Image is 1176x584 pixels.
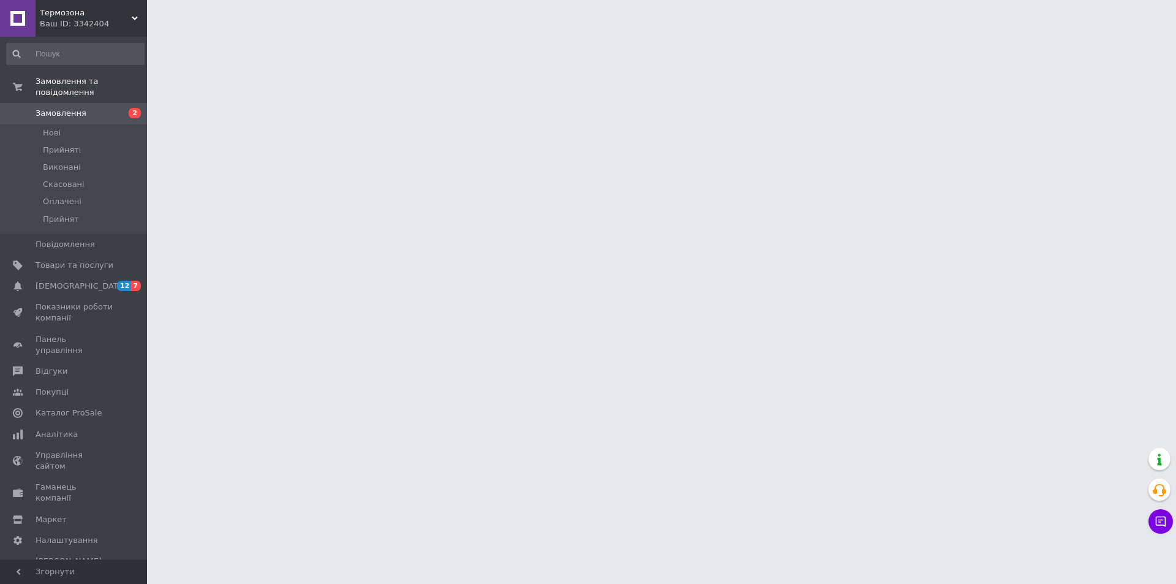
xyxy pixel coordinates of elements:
[40,18,147,29] div: Ваш ID: 3342404
[36,260,113,271] span: Товари та послуги
[36,281,126,292] span: [DEMOGRAPHIC_DATA]
[36,334,113,356] span: Панель управління
[43,145,81,156] span: Прийняті
[36,535,98,546] span: Налаштування
[43,196,81,207] span: Оплачені
[6,43,145,65] input: Пошук
[43,214,79,225] span: Прийнят
[36,514,67,525] span: Маркет
[40,7,132,18] span: Термозона
[36,239,95,250] span: Повідомлення
[43,127,61,138] span: Нові
[36,387,69,398] span: Покупці
[36,76,147,98] span: Замовлення та повідомлення
[43,179,85,190] span: Скасовані
[43,162,81,173] span: Виконані
[117,281,131,291] span: 12
[131,281,141,291] span: 7
[36,108,86,119] span: Замовлення
[36,450,113,472] span: Управління сайтом
[36,366,67,377] span: Відгуки
[36,482,113,504] span: Гаманець компанії
[129,108,141,118] span: 2
[36,408,102,419] span: Каталог ProSale
[1148,509,1173,534] button: Чат з покупцем
[36,301,113,324] span: Показники роботи компанії
[36,429,78,440] span: Аналітика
